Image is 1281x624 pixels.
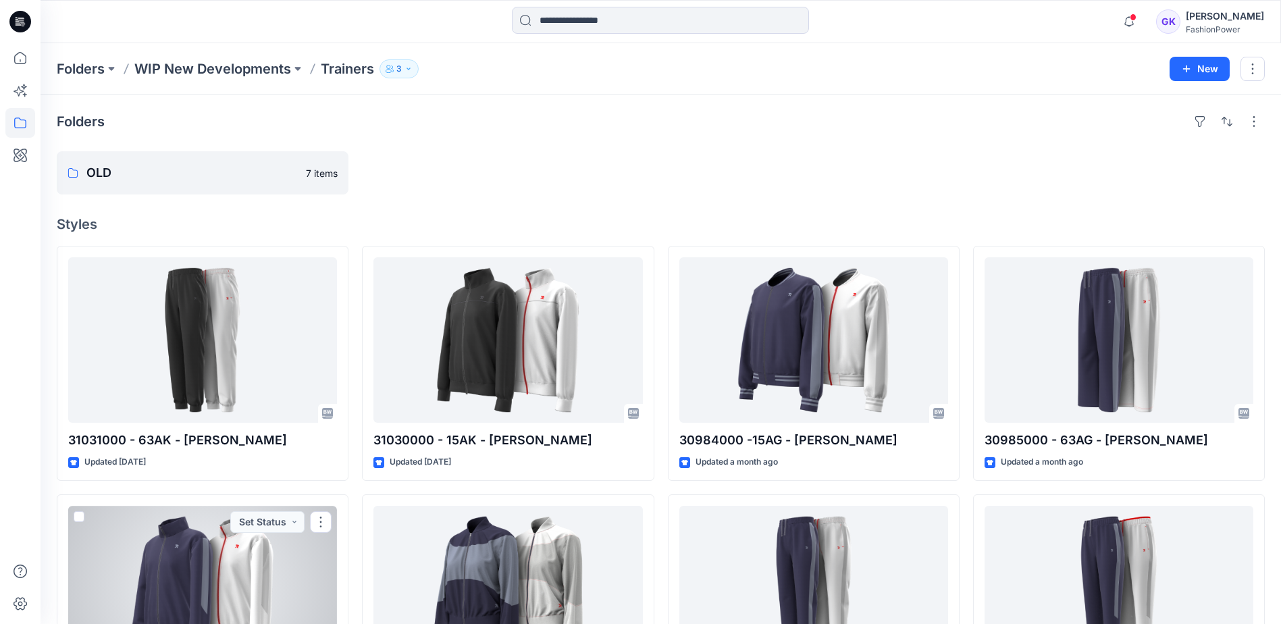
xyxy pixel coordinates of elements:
div: GK [1156,9,1180,34]
p: 31031000 - 63AK - [PERSON_NAME] [68,431,337,450]
p: Trainers [321,59,374,78]
p: 30984000 -15AG - [PERSON_NAME] [679,431,948,450]
div: FashionPower [1186,24,1264,34]
p: Updated a month ago [1001,455,1083,469]
p: 31030000 - 15AK - [PERSON_NAME] [373,431,642,450]
div: [PERSON_NAME] [1186,8,1264,24]
a: WIP New Developments [134,59,291,78]
a: 30985000 - 63AG - Dana [985,257,1253,423]
p: 7 items [306,166,338,180]
button: 3 [380,59,419,78]
p: Updated [DATE] [84,455,146,469]
h4: Styles [57,216,1265,232]
a: 30984000 -15AG - Dana [679,257,948,423]
button: New [1170,57,1230,81]
p: Updated [DATE] [390,455,451,469]
a: 31031000 - 63AK - Dion [68,257,337,423]
a: 31030000 - 15AK - Dion [373,257,642,423]
p: Updated a month ago [696,455,778,469]
p: 30985000 - 63AG - [PERSON_NAME] [985,431,1253,450]
p: 3 [396,61,402,76]
a: Folders [57,59,105,78]
h4: Folders [57,113,105,130]
p: OLD [86,163,298,182]
a: OLD7 items [57,151,348,194]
